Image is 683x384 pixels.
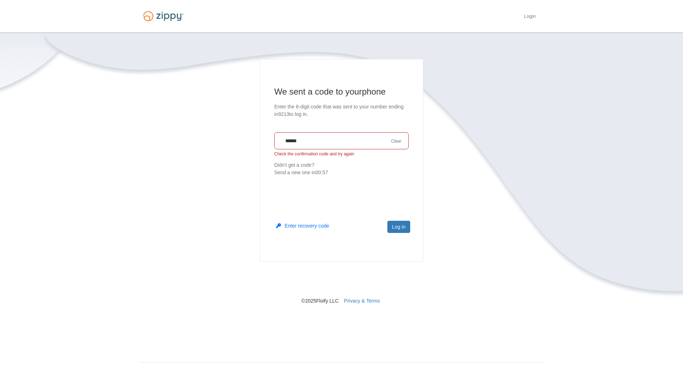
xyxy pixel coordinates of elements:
[274,169,409,176] div: Send a new one in 00:57
[276,222,329,229] button: Enter recovery code
[274,151,409,157] p: Check the confirmation code and try again
[139,8,188,25] img: Logo
[274,161,409,176] p: Didn't get a code?
[389,138,403,145] button: Clear
[344,298,380,304] a: Privacy & Terms
[274,86,409,97] h1: We sent a code to your phone
[524,14,536,21] a: Login
[274,103,409,118] p: Enter the 6-digit code that was sent to your number ending in 9213 to log in.
[139,262,544,304] nav: © 2025 Floify LLC
[387,221,410,233] button: Log in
